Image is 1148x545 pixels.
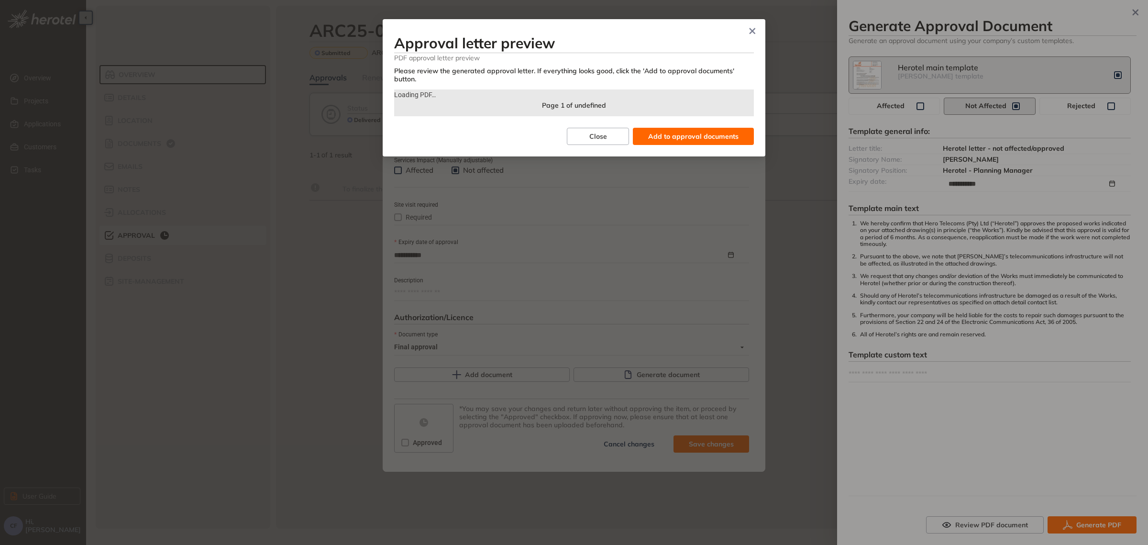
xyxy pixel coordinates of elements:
div: Loading PDF… [394,89,754,100]
span: PDF approval letter preview [394,53,754,62]
h3: Approval letter preview [394,34,754,52]
button: Close [740,19,765,45]
button: Add to approval documents [633,128,754,145]
button: Close [567,128,629,145]
span: Add to approval documents [648,131,739,142]
span: Close [589,131,607,142]
span: Page 1 of undefined [542,101,606,110]
div: Please review the generated approval letter. If everything looks good, click the 'Add to approval... [394,67,754,83]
